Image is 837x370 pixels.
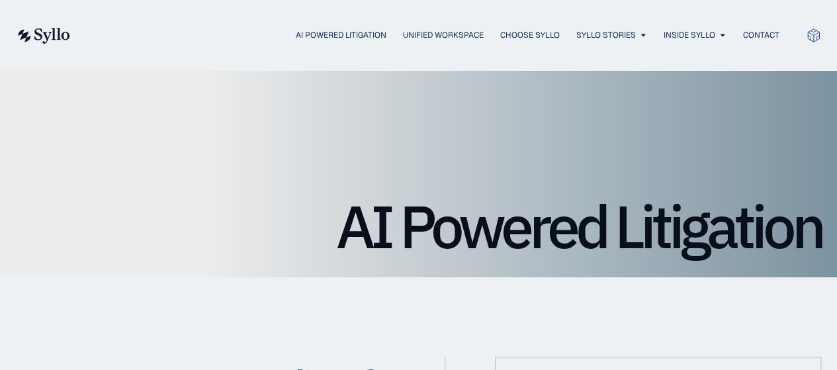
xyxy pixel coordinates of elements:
[743,29,779,41] a: Contact
[664,29,715,41] a: Inside Syllo
[403,29,484,41] a: Unified Workspace
[500,29,560,41] a: Choose Syllo
[16,197,821,256] h1: AI Powered Litigation
[576,29,636,41] a: Syllo Stories
[97,29,779,42] div: Menu Toggle
[16,28,70,44] img: syllo
[296,29,386,41] a: AI Powered Litigation
[97,29,779,42] nav: Menu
